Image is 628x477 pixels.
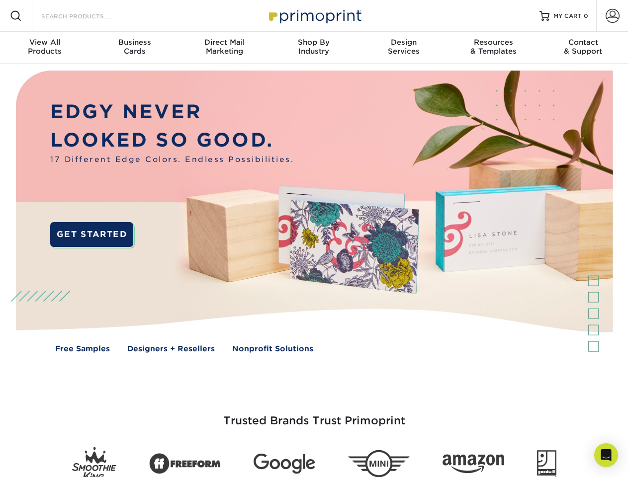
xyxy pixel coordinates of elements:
span: 17 Different Edge Colors. Endless Possibilities. [50,154,294,165]
span: 0 [584,12,588,19]
div: Open Intercom Messenger [594,443,618,467]
span: Design [359,38,449,47]
a: DesignServices [359,32,449,64]
div: Marketing [179,38,269,56]
a: Designers + Resellers [127,343,215,355]
a: Resources& Templates [449,32,538,64]
img: Goodwill [537,450,556,477]
span: Resources [449,38,538,47]
a: Shop ByIndustry [269,32,359,64]
span: Direct Mail [179,38,269,47]
div: Industry [269,38,359,56]
div: Services [359,38,449,56]
span: Business [90,38,179,47]
a: Direct MailMarketing [179,32,269,64]
p: EDGY NEVER [50,98,294,126]
a: Contact& Support [538,32,628,64]
a: Free Samples [55,343,110,355]
a: BusinessCards [90,32,179,64]
span: Contact [538,38,628,47]
img: Google [254,454,315,474]
img: Primoprint [265,5,364,26]
a: GET STARTED [50,222,133,247]
h3: Trusted Brands Trust Primoprint [23,391,605,439]
span: Shop By [269,38,359,47]
img: Amazon [443,455,504,474]
span: MY CART [553,12,582,20]
input: SEARCH PRODUCTS..... [40,10,137,22]
div: Cards [90,38,179,56]
p: LOOKED SO GOOD. [50,126,294,155]
div: & Templates [449,38,538,56]
a: Nonprofit Solutions [232,343,313,355]
div: & Support [538,38,628,56]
